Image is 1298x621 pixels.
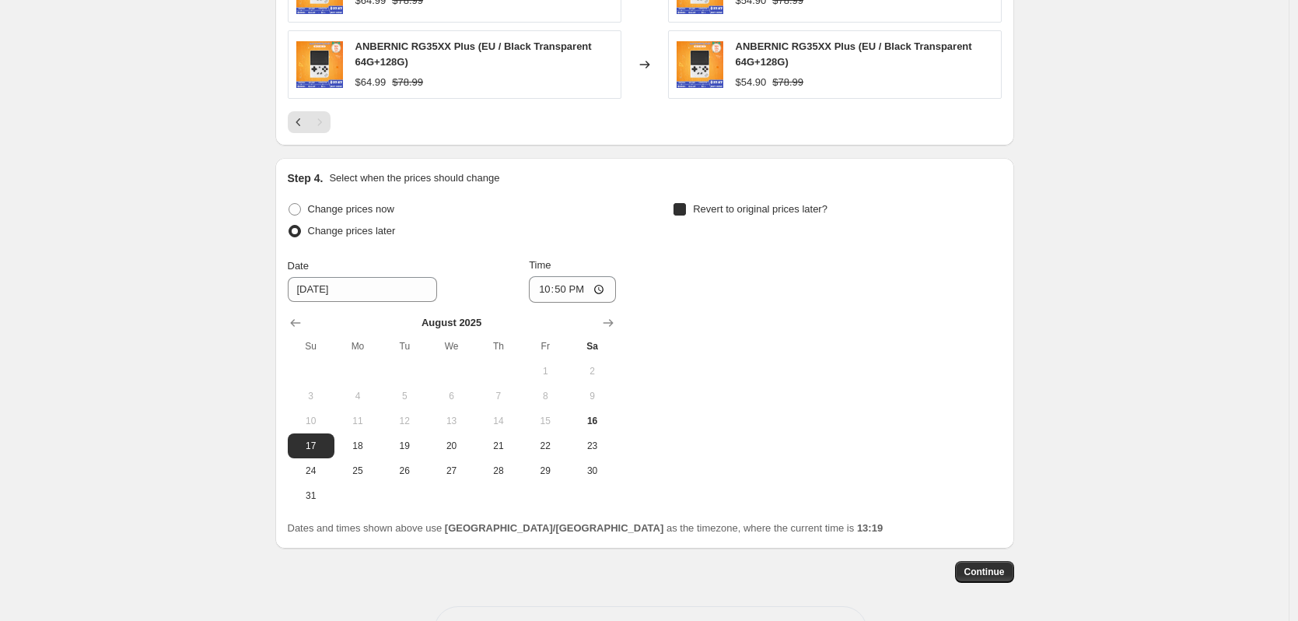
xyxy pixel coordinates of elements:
span: 15 [528,415,562,427]
strike: $78.99 [392,75,423,90]
button: Saturday August 23 2025 [569,433,615,458]
button: Friday August 1 2025 [522,359,569,384]
div: $54.90 [736,75,767,90]
span: 23 [575,440,609,452]
button: Friday August 22 2025 [522,433,569,458]
span: We [434,340,468,353]
th: Sunday [288,334,334,359]
span: ANBERNIC RG35XX Plus (EU / Black Transparent 64G+128G) [736,40,972,68]
span: 26 [387,465,422,477]
button: Monday August 4 2025 [334,384,381,409]
th: Thursday [475,334,522,359]
button: Friday August 8 2025 [522,384,569,409]
button: Wednesday August 13 2025 [428,409,474,433]
span: 9 [575,390,609,402]
span: 10 [294,415,328,427]
span: 20 [434,440,468,452]
span: ANBERNIC RG35XX Plus (EU / Black Transparent 64G+128G) [355,40,592,68]
button: Show next month, September 2025 [597,312,619,334]
span: Continue [964,566,1005,578]
button: Monday August 18 2025 [334,433,381,458]
button: Monday August 11 2025 [334,409,381,433]
button: Sunday August 17 2025 [288,433,334,458]
b: 13:19 [857,522,883,534]
span: 28 [481,465,516,477]
span: 1 [528,365,562,377]
button: Friday August 15 2025 [522,409,569,433]
span: Time [529,259,551,271]
th: Tuesday [381,334,428,359]
button: Wednesday August 6 2025 [428,384,474,409]
button: Thursday August 14 2025 [475,409,522,433]
span: Su [294,340,328,353]
span: 11 [341,415,375,427]
span: 6 [434,390,468,402]
span: 2 [575,365,609,377]
div: $64.99 [355,75,387,90]
button: Saturday August 2 2025 [569,359,615,384]
th: Wednesday [428,334,474,359]
span: Th [481,340,516,353]
span: 17 [294,440,328,452]
span: 12 [387,415,422,427]
span: 22 [528,440,562,452]
button: Tuesday August 26 2025 [381,458,428,483]
span: Change prices now [308,203,394,215]
span: 8 [528,390,562,402]
span: Date [288,260,309,272]
span: Change prices later [308,225,396,237]
th: Saturday [569,334,615,359]
span: 19 [387,440,422,452]
span: 18 [341,440,375,452]
button: Thursday August 21 2025 [475,433,522,458]
button: Show previous month, July 2025 [285,312,306,334]
input: 8/16/2025 [288,277,437,302]
span: 7 [481,390,516,402]
span: Revert to original prices later? [693,203,827,215]
button: Saturday August 9 2025 [569,384,615,409]
button: Tuesday August 19 2025 [381,433,428,458]
span: 5 [387,390,422,402]
span: Mo [341,340,375,353]
button: Wednesday August 27 2025 [428,458,474,483]
span: 31 [294,489,328,502]
button: Thursday August 28 2025 [475,458,522,483]
button: Sunday August 3 2025 [288,384,334,409]
span: 24 [294,465,328,477]
button: Tuesday August 5 2025 [381,384,428,409]
span: Sa [575,340,609,353]
span: 21 [481,440,516,452]
button: Sunday August 24 2025 [288,458,334,483]
input: 12:00 [529,276,616,303]
span: 25 [341,465,375,477]
span: 16 [575,415,609,427]
th: Friday [522,334,569,359]
nav: Pagination [288,111,331,133]
button: Today Saturday August 16 2025 [569,409,615,433]
span: 30 [575,465,609,477]
span: 13 [434,415,468,427]
span: 27 [434,465,468,477]
button: Wednesday August 20 2025 [428,433,474,458]
button: Continue [955,561,1014,583]
button: Previous [288,111,310,133]
button: Monday August 25 2025 [334,458,381,483]
span: 29 [528,465,562,477]
img: 35xxplus_bbbc1509-362e-4077-96bd-97ddbad06bfe_80x.jpg [296,41,343,88]
p: Select when the prices should change [329,170,499,186]
span: 4 [341,390,375,402]
img: 35xxplus_bbbc1509-362e-4077-96bd-97ddbad06bfe_80x.jpg [677,41,723,88]
h2: Step 4. [288,170,324,186]
button: Thursday August 7 2025 [475,384,522,409]
th: Monday [334,334,381,359]
span: Tu [387,340,422,353]
button: Friday August 29 2025 [522,458,569,483]
span: Dates and times shown above use as the timezone, where the current time is [288,522,883,534]
strike: $78.99 [772,75,803,90]
span: 14 [481,415,516,427]
span: Fr [528,340,562,353]
button: Sunday August 10 2025 [288,409,334,433]
button: Saturday August 30 2025 [569,458,615,483]
span: 3 [294,390,328,402]
button: Tuesday August 12 2025 [381,409,428,433]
